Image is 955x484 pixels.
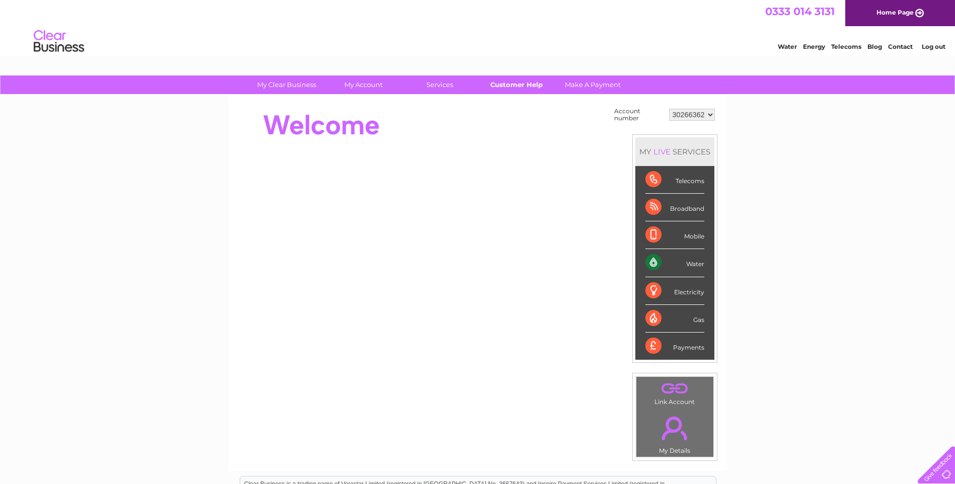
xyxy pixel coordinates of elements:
[645,277,704,305] div: Electricity
[636,408,714,457] td: My Details
[639,411,711,446] a: .
[645,221,704,249] div: Mobile
[639,379,711,397] a: .
[645,333,704,360] div: Payments
[551,75,634,94] a: Make A Payment
[245,75,328,94] a: My Clear Business
[475,75,558,94] a: Customer Help
[645,194,704,221] div: Broadband
[645,166,704,194] div: Telecoms
[645,249,704,277] div: Water
[803,43,825,50] a: Energy
[636,376,714,408] td: Link Account
[322,75,405,94] a: My Account
[612,105,667,124] td: Account number
[635,137,714,166] div: MY SERVICES
[651,147,673,156] div: LIVE
[765,5,835,18] a: 0333 014 3131
[922,43,945,50] a: Log out
[645,305,704,333] div: Gas
[867,43,882,50] a: Blog
[398,75,481,94] a: Services
[888,43,913,50] a: Contact
[33,26,85,57] img: logo.png
[831,43,861,50] a: Telecoms
[778,43,797,50] a: Water
[240,6,716,49] div: Clear Business is a trading name of Verastar Limited (registered in [GEOGRAPHIC_DATA] No. 3667643...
